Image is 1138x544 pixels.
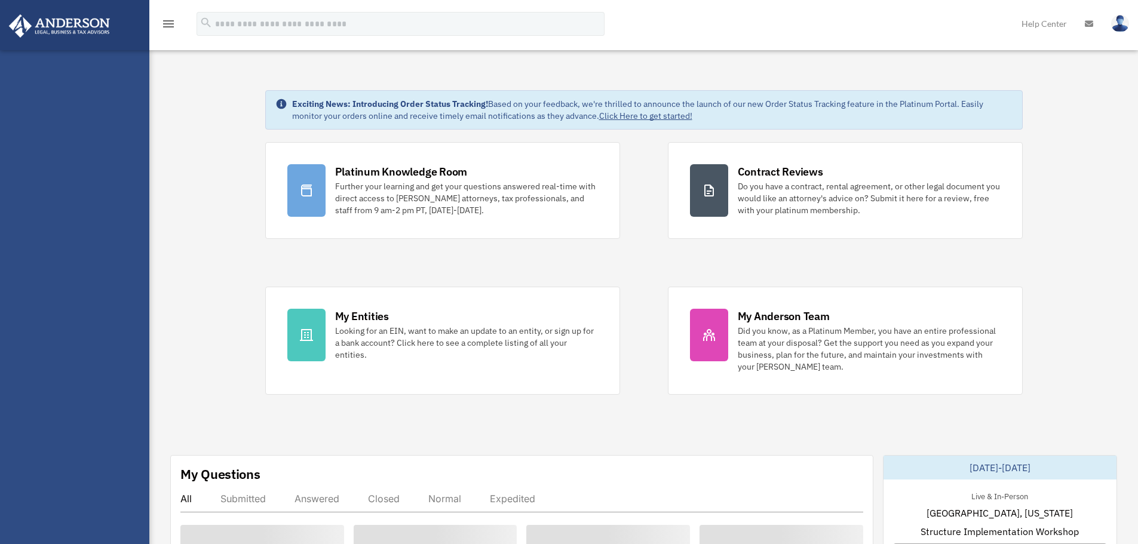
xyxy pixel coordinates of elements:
[180,493,192,505] div: All
[884,456,1116,480] div: [DATE]-[DATE]
[161,17,176,31] i: menu
[295,493,339,505] div: Answered
[161,21,176,31] a: menu
[335,164,468,179] div: Platinum Knowledge Room
[200,16,213,29] i: search
[1111,15,1129,32] img: User Pic
[265,142,620,239] a: Platinum Knowledge Room Further your learning and get your questions answered real-time with dire...
[5,14,114,38] img: Anderson Advisors Platinum Portal
[668,287,1023,395] a: My Anderson Team Did you know, as a Platinum Member, you have an entire professional team at your...
[220,493,266,505] div: Submitted
[738,180,1001,216] div: Do you have a contract, rental agreement, or other legal document you would like an attorney's ad...
[927,506,1073,520] span: [GEOGRAPHIC_DATA], [US_STATE]
[265,287,620,395] a: My Entities Looking for an EIN, want to make an update to an entity, or sign up for a bank accoun...
[335,180,598,216] div: Further your learning and get your questions answered real-time with direct access to [PERSON_NAM...
[668,142,1023,239] a: Contract Reviews Do you have a contract, rental agreement, or other legal document you would like...
[292,98,1013,122] div: Based on your feedback, we're thrilled to announce the launch of our new Order Status Tracking fe...
[962,489,1038,502] div: Live & In-Person
[335,309,389,324] div: My Entities
[738,309,830,324] div: My Anderson Team
[921,524,1079,539] span: Structure Implementation Workshop
[180,465,260,483] div: My Questions
[738,325,1001,373] div: Did you know, as a Platinum Member, you have an entire professional team at your disposal? Get th...
[490,493,535,505] div: Expedited
[428,493,461,505] div: Normal
[599,110,692,121] a: Click Here to get started!
[292,99,488,109] strong: Exciting News: Introducing Order Status Tracking!
[368,493,400,505] div: Closed
[738,164,823,179] div: Contract Reviews
[335,325,598,361] div: Looking for an EIN, want to make an update to an entity, or sign up for a bank account? Click her...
